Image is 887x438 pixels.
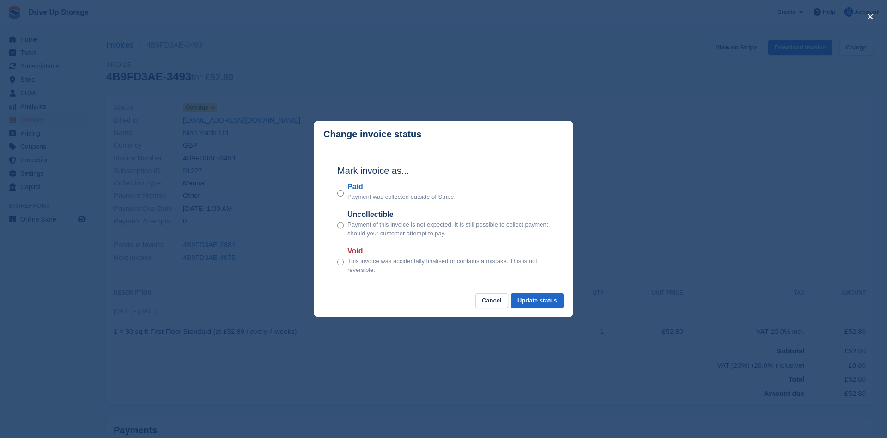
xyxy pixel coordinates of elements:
[347,220,550,238] p: Payment of this invoice is not expected. It is still possible to collect payment should your cust...
[863,9,878,24] button: close
[337,164,550,178] h2: Mark invoice as...
[347,181,456,192] label: Paid
[347,209,550,220] label: Uncollectible
[347,246,550,257] label: Void
[347,257,550,275] p: This invoice was accidentally finalised or contains a mistake. This is not reversible.
[323,129,421,140] p: Change invoice status
[475,293,508,308] button: Cancel
[347,192,456,202] p: Payment was collected outside of Stripe.
[511,293,564,308] button: Update status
